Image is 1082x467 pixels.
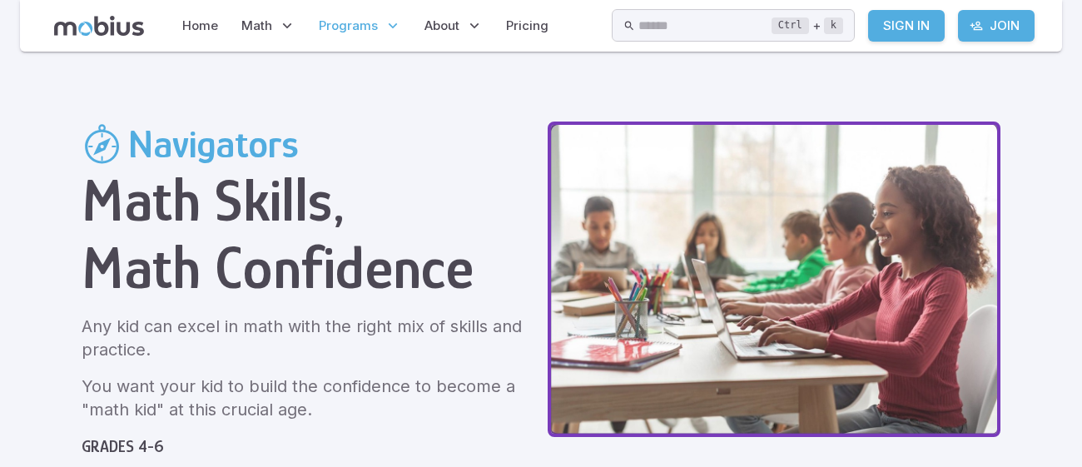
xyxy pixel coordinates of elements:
[82,375,534,421] p: You want your kid to build the confidence to become a "math kid" at this crucial age.
[548,122,1000,437] img: navigators header
[772,17,809,34] kbd: Ctrl
[772,16,843,36] div: +
[241,17,272,35] span: Math
[501,7,553,45] a: Pricing
[319,17,378,35] span: Programs
[424,17,459,35] span: About
[824,17,843,34] kbd: k
[958,10,1035,42] a: Join
[82,315,534,361] p: Any kid can excel in math with the right mix of skills and practice.
[82,435,534,459] h5: Grades 4-6
[128,122,299,166] h2: Navigators
[82,234,534,301] h1: Math Confidence
[177,7,223,45] a: Home
[868,10,945,42] a: Sign In
[82,166,534,234] h1: Math Skills,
